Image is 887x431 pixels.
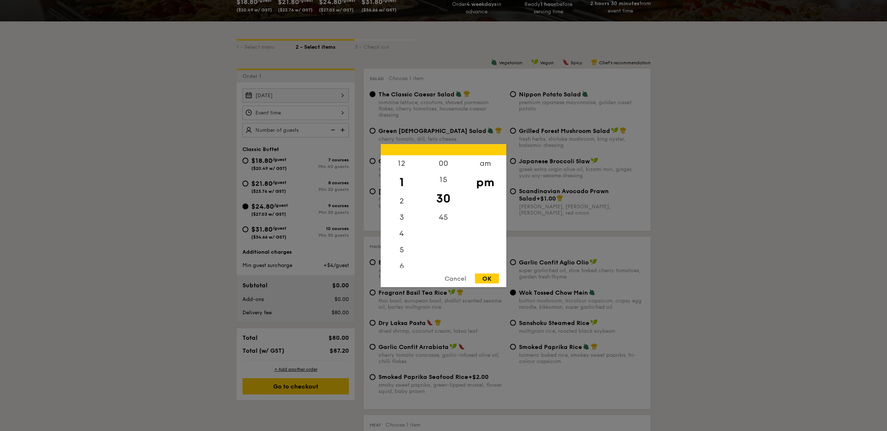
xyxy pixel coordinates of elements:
[381,193,422,209] div: 2
[381,258,422,274] div: 6
[381,242,422,258] div: 5
[422,171,464,188] div: 15
[464,155,506,171] div: am
[422,209,464,225] div: 45
[381,171,422,193] div: 1
[381,155,422,171] div: 12
[381,225,422,242] div: 4
[422,155,464,171] div: 00
[464,171,506,193] div: pm
[475,273,499,283] div: OK
[381,209,422,225] div: 3
[437,273,473,283] div: Cancel
[422,188,464,209] div: 30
